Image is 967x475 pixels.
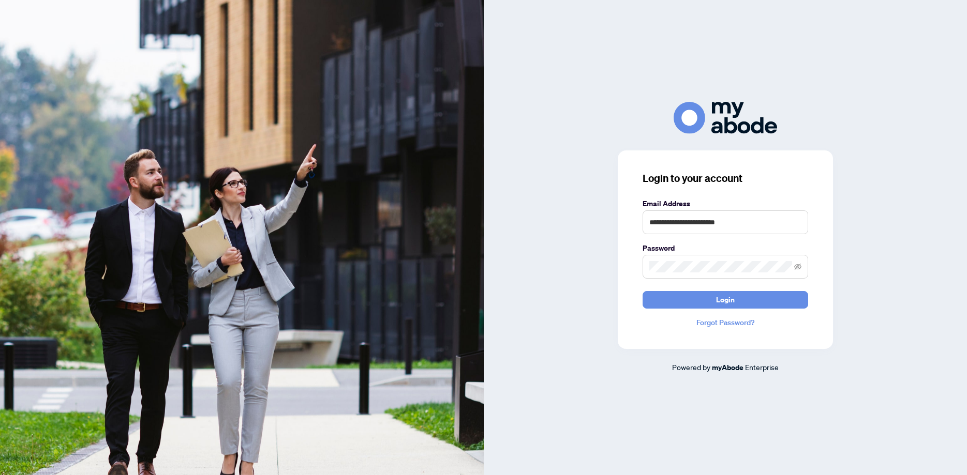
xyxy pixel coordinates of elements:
button: Login [643,291,808,309]
a: myAbode [712,362,743,373]
a: Forgot Password? [643,317,808,328]
span: Login [716,292,735,308]
label: Email Address [643,198,808,209]
img: ma-logo [674,102,777,133]
span: eye-invisible [794,263,801,270]
label: Password [643,242,808,254]
span: Enterprise [745,362,779,372]
h3: Login to your account [643,171,808,186]
span: Powered by [672,362,710,372]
